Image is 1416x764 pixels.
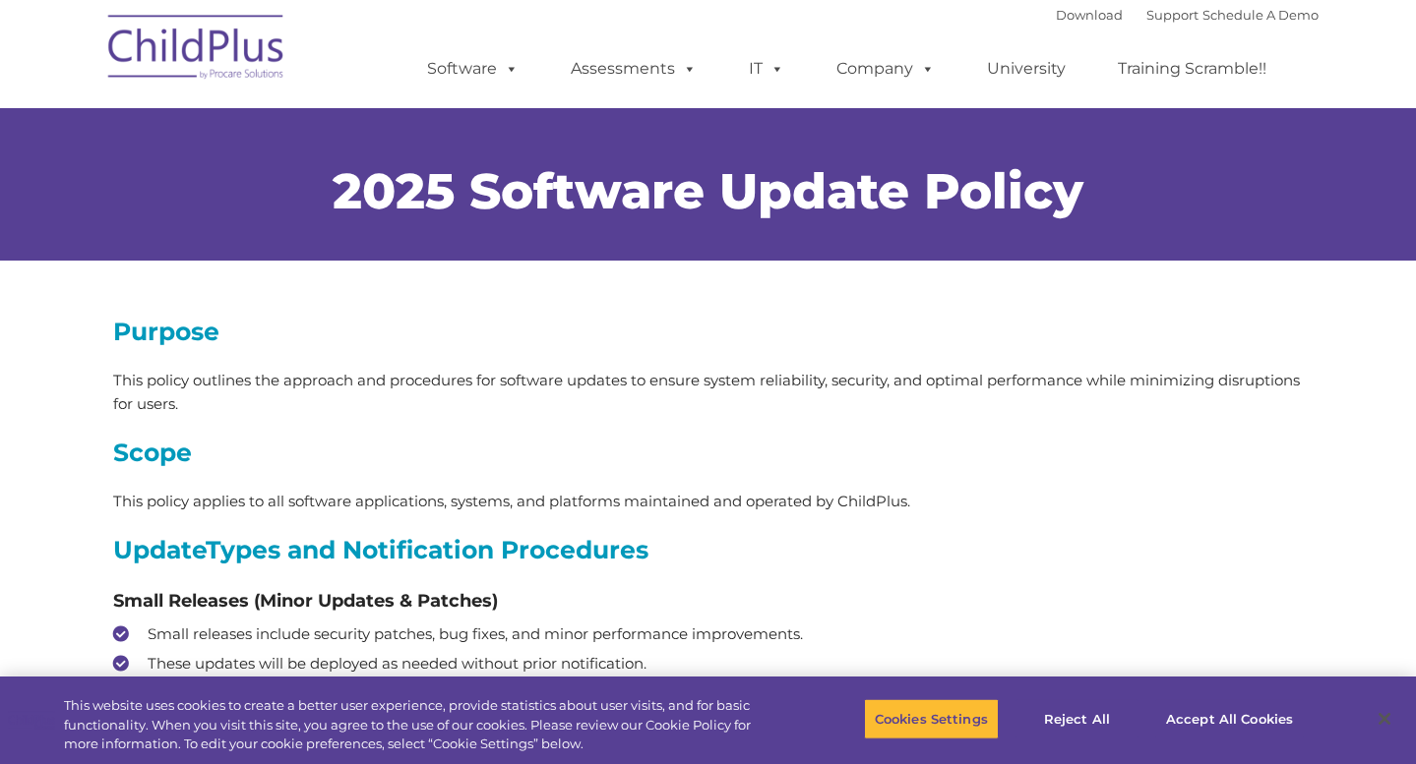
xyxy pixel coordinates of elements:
[148,624,803,643] span: Small releases include security patches, bug fixes, and minor performance improvements.
[1146,7,1199,23] a: Support
[729,49,804,88] a: IT
[864,698,999,739] button: Cookies Settings
[113,438,192,467] span: Scope
[967,49,1085,88] a: University
[1016,698,1139,739] button: Reject All
[113,317,219,346] span: Purpose
[1363,697,1406,740] button: Close
[1056,7,1123,23] a: Download
[1056,7,1319,23] font: |
[333,161,1083,221] span: 2025 Software Update Policy
[1098,49,1286,88] a: Training Scramble!!
[113,535,206,564] strong: Update
[206,535,648,564] span: Types and Notification Procedures
[1202,7,1319,23] a: Schedule A Demo
[113,371,1300,413] span: This policy outlines the approach and procedures for software updates to ensure system reliabilit...
[817,49,954,88] a: Company
[551,49,716,88] a: Assessments
[98,1,295,99] img: ChildPlus by Procare Solutions
[148,654,646,673] span: These updates will be deployed as needed without prior notification.
[64,696,778,754] div: This website uses cookies to create a better user experience, provide statistics about user visit...
[407,49,538,88] a: Software
[1155,698,1304,739] button: Accept All Cookies
[113,492,910,510] span: This policy applies to all software applications, systems, and platforms maintained and operated ...
[113,590,498,612] span: Small Releases (Minor Updates & Patches)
